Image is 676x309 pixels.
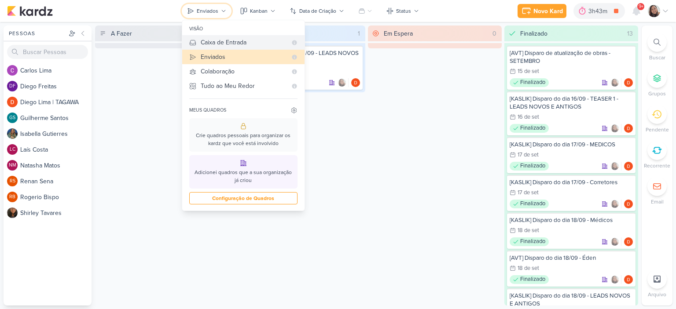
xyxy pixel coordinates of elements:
div: Finalizado [510,275,549,284]
div: Colaboradores: Sharlene Khoury [610,237,621,246]
div: Finalizado [510,237,549,246]
div: Finalizado [510,162,549,171]
div: [KASLIK] Disparo do dia 18/09 - Médicos [510,216,633,224]
img: Sharlene Khoury [338,78,346,87]
p: Buscar [649,54,665,62]
p: Finalizado [520,237,545,246]
p: RB [9,195,15,200]
div: Finalizado [510,200,549,208]
button: Colaboração [182,64,305,79]
div: Responsável: Diego Lima | TAGAWA [624,162,633,171]
div: Colaboradores: Sharlene Khoury [610,78,621,87]
p: Finalizado [520,78,545,87]
div: Colaboradores: Sharlene Khoury [610,200,621,208]
div: 18 de set [518,228,539,233]
button: Enviados [182,50,305,64]
div: Adicionei quadros que a sua organização já criou [195,168,292,186]
p: Arquivo [648,291,666,298]
div: S h i r l e y T a v a r e s [20,208,92,218]
button: Configuração de Quadros [189,192,298,204]
img: Carlos Lima [7,65,18,76]
button: Caixa de Entrada [182,35,305,50]
div: Colaboradores: Sharlene Khoury [610,162,621,171]
div: [KASLIK] Disparo do dia 17/09 - Corretores [510,178,633,186]
img: Diego Lima | TAGAWA [624,162,633,171]
div: 17 de set [518,190,539,196]
div: 16 de set [518,114,539,120]
img: Sharlene Khoury [648,5,660,17]
img: Diego Lima | TAGAWA [624,124,633,133]
div: [KASLIK] Disparo do dia 18/09 - LEADS NOVOS E ANTIGOS [510,292,633,308]
img: Diego Lima | TAGAWA [624,275,633,284]
div: N a t a s h a M a t o s [20,161,92,170]
span: 9+ [639,3,643,10]
div: Finalizado [510,78,549,87]
div: A Fazer [111,29,132,38]
div: Finalizado [520,29,547,38]
div: [AVT] Disparo de atualização de obras - SETEMBRO [510,49,633,65]
div: Responsável: Diego Lima | TAGAWA [624,237,633,246]
div: Responsável: Diego Lima | TAGAWA [624,78,633,87]
p: DF [9,84,15,89]
div: D i e g o L i m a | T A G A W A [20,98,92,107]
div: 15 de set [518,69,539,74]
div: Diego Freitas [7,81,18,91]
img: Sharlene Khoury [610,78,619,87]
p: Grupos [648,90,666,98]
div: Guilherme Santos [7,113,18,123]
div: Pessoas [7,29,67,37]
p: GS [9,116,15,120]
p: Finalizado [520,200,545,208]
div: Colaboradores: Sharlene Khoury [610,124,621,133]
div: Laís Costa [7,144,18,155]
div: 13 [624,29,636,38]
p: Finalizado [520,162,545,171]
div: Finalizado [510,124,549,133]
div: I s a b e l l a G u t i e r r e s [20,129,92,138]
div: R o g e r i o B i s p o [20,193,92,202]
div: Responsável: Diego Lima | TAGAWA [624,275,633,284]
p: Finalizado [520,124,545,133]
div: 3h43m [588,7,610,16]
img: Diego Lima | TAGAWA [624,237,633,246]
div: Tudo ao Meu Redor [201,81,287,91]
div: C a r l o s L i m a [20,66,92,75]
div: Em Espera [384,29,413,38]
img: Diego Lima | TAGAWA [351,78,360,87]
button: Novo Kard [518,4,566,18]
img: Sharlene Khoury [610,200,619,208]
div: Crie quadros pessoais para organizar os kardz que você está involvido [195,131,292,149]
div: 17 de set [518,152,539,158]
div: [KASLIK] Disparo do dia 16/09 - TEASER 1 - LEADS NOVOS E ANTIGOS [510,95,633,111]
p: LC [10,147,15,152]
div: Rogerio Bispo [7,192,18,202]
p: Finalizado [520,275,545,284]
div: visão [182,23,305,35]
div: 18 de set [518,265,539,271]
li: Ctrl + F [642,33,672,62]
p: RS [10,179,15,184]
div: Colaboradores: Sharlene Khoury [338,78,349,87]
button: Tudo ao Meu Redor [182,79,305,93]
div: meus quadros [189,107,226,114]
div: Caixa de Entrada [201,38,287,47]
p: Recorrente [644,162,670,170]
div: Responsável: Diego Lima | TAGAWA [351,78,360,87]
div: G u i l h e r m e S a n t o s [20,113,92,123]
p: Email [651,198,664,206]
img: Diego Lima | TAGAWA [7,97,18,107]
div: Natasha Matos [7,160,18,171]
img: Diego Lima | TAGAWA [624,78,633,87]
div: D i e g o F r e i t a s [20,82,92,91]
div: Enviados [201,52,287,62]
p: NM [9,163,16,168]
div: L a í s C o s t a [20,145,92,154]
img: Shirley Tavares [7,207,18,218]
div: Colaboradores: Sharlene Khoury [610,275,621,284]
div: [KASLIK] DIsparo do dia 17/09 - MEDICOS [510,141,633,149]
div: Renan Sena [7,176,18,186]
div: 0 [489,29,500,38]
div: Colaboração [201,67,287,76]
img: Sharlene Khoury [610,124,619,133]
div: R e n a n S e n a [20,177,92,186]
